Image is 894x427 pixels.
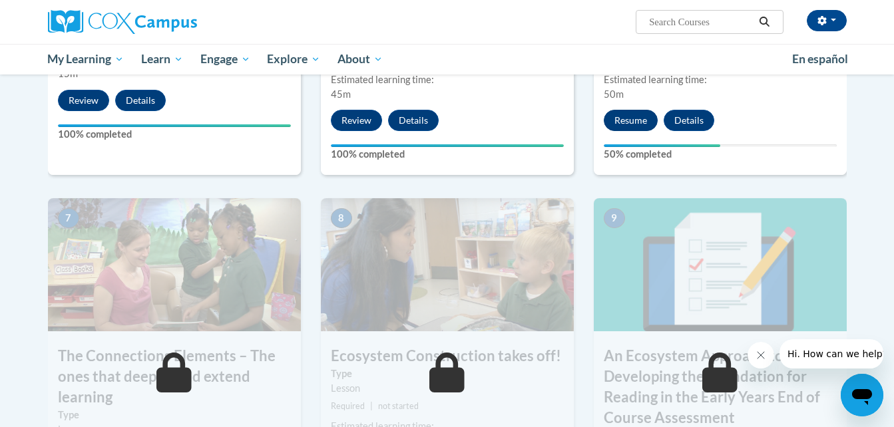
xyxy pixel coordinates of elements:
span: 45m [331,88,351,100]
a: Learn [132,44,192,74]
iframe: Button to launch messaging window [841,374,883,416]
span: not started [378,401,419,411]
img: Course Image [321,198,574,331]
div: Your progress [604,144,720,147]
a: En español [783,45,857,73]
iframe: Close message [748,342,774,368]
button: Resume [604,110,658,131]
label: 50% completed [604,147,837,162]
span: 7 [58,208,79,228]
button: Details [388,110,439,131]
button: Review [58,90,109,111]
input: Search Courses [648,14,754,30]
img: Course Image [48,198,301,331]
label: Type [331,366,564,381]
div: Estimated learning time: [331,72,564,87]
span: My Learning [47,51,124,67]
button: Details [664,110,714,131]
iframe: Message from company [780,339,883,368]
span: Hi. How can we help? [8,9,108,20]
a: My Learning [39,44,133,74]
a: Cox Campus [48,10,301,34]
span: Required [331,401,365,411]
div: Estimated learning time: [604,72,837,87]
button: Account Settings [807,10,847,31]
button: Search [754,14,774,30]
a: About [329,44,391,74]
a: Engage [192,44,259,74]
label: Type [58,408,291,422]
span: En español [792,52,848,66]
div: Main menu [28,44,867,74]
img: Course Image [594,198,847,331]
span: 9 [604,208,625,228]
span: 8 [331,208,352,228]
h3: The Connections Elements – The ones that deepen and extend learning [48,346,301,407]
span: | [370,401,373,411]
div: Your progress [58,124,291,127]
span: Engage [200,51,250,67]
span: About [337,51,383,67]
button: Details [115,90,166,111]
button: Review [331,110,382,131]
div: Your progress [331,144,564,147]
span: Learn [141,51,183,67]
label: 100% completed [331,147,564,162]
h3: Ecosystem Construction takes off! [321,346,574,366]
img: Cox Campus [48,10,197,34]
div: Lesson [331,381,564,396]
label: 100% completed [58,127,291,142]
a: Explore [258,44,329,74]
span: 50m [604,88,624,100]
span: Explore [267,51,320,67]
